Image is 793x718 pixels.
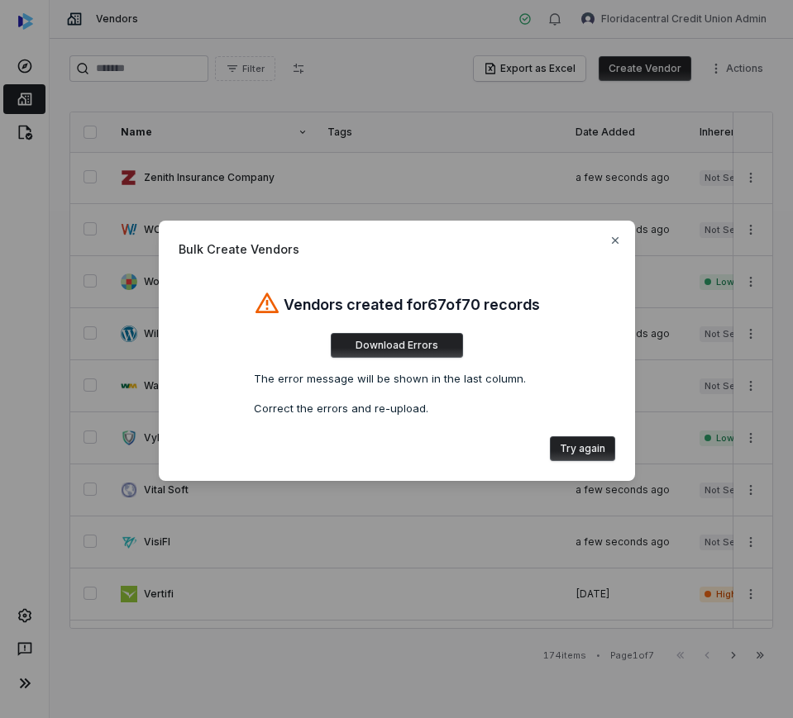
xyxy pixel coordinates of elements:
span: Vendors created for 67 of 70 records [284,293,540,316]
span: The error message will be shown in the last column. [254,371,540,388]
span: Bulk Create Vendors [179,240,615,258]
button: Download Errors [331,333,463,358]
button: Try again [550,436,615,461]
span: Correct the errors and re-upload. [254,401,540,417]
